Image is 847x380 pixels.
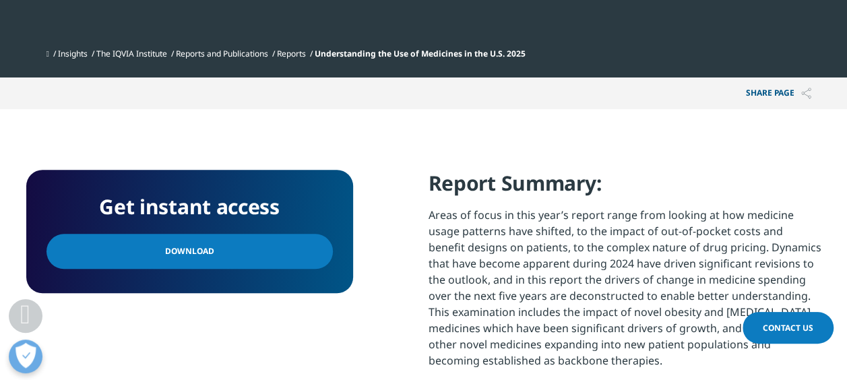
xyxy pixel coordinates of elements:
[736,77,821,109] p: Share PAGE
[58,48,88,59] a: Insights
[743,312,834,344] a: Contact Us
[46,234,333,269] a: Download
[315,48,526,59] span: Understanding the Use of Medicines in the U.S. 2025
[736,77,821,109] button: Share PAGEShare PAGE
[277,48,306,59] a: Reports
[9,340,42,373] button: Open Preferences
[96,48,167,59] a: The IQVIA Institute
[429,207,821,379] p: Areas of focus in this year’s report range from looking at how medicine usage patterns have shift...
[801,88,811,99] img: Share PAGE
[46,190,333,224] h4: Get instant access
[165,244,214,259] span: Download
[763,322,813,334] span: Contact Us
[429,170,821,207] h4: Report Summary:
[176,48,268,59] a: Reports and Publications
